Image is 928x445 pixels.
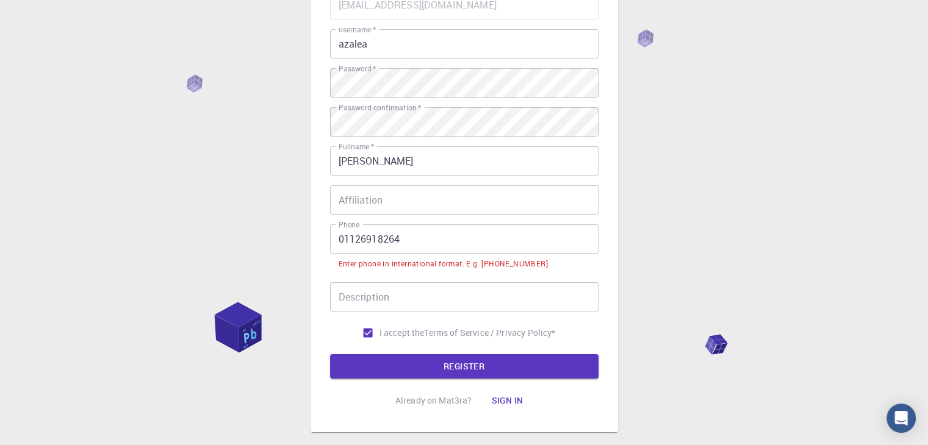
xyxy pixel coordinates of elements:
[339,63,376,74] label: Password
[339,219,359,230] label: Phone
[330,354,599,379] button: REGISTER
[481,388,533,413] button: Sign in
[339,258,548,270] div: Enter phone in international format. E.g. [PHONE_NUMBER]
[424,327,555,339] p: Terms of Service / Privacy Policy *
[887,404,916,433] div: Open Intercom Messenger
[339,141,374,152] label: Fullname
[379,327,425,339] span: I accept the
[395,394,472,407] p: Already on Mat3ra?
[424,327,555,339] a: Terms of Service / Privacy Policy*
[339,24,376,35] label: username
[339,102,421,113] label: Password confirmation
